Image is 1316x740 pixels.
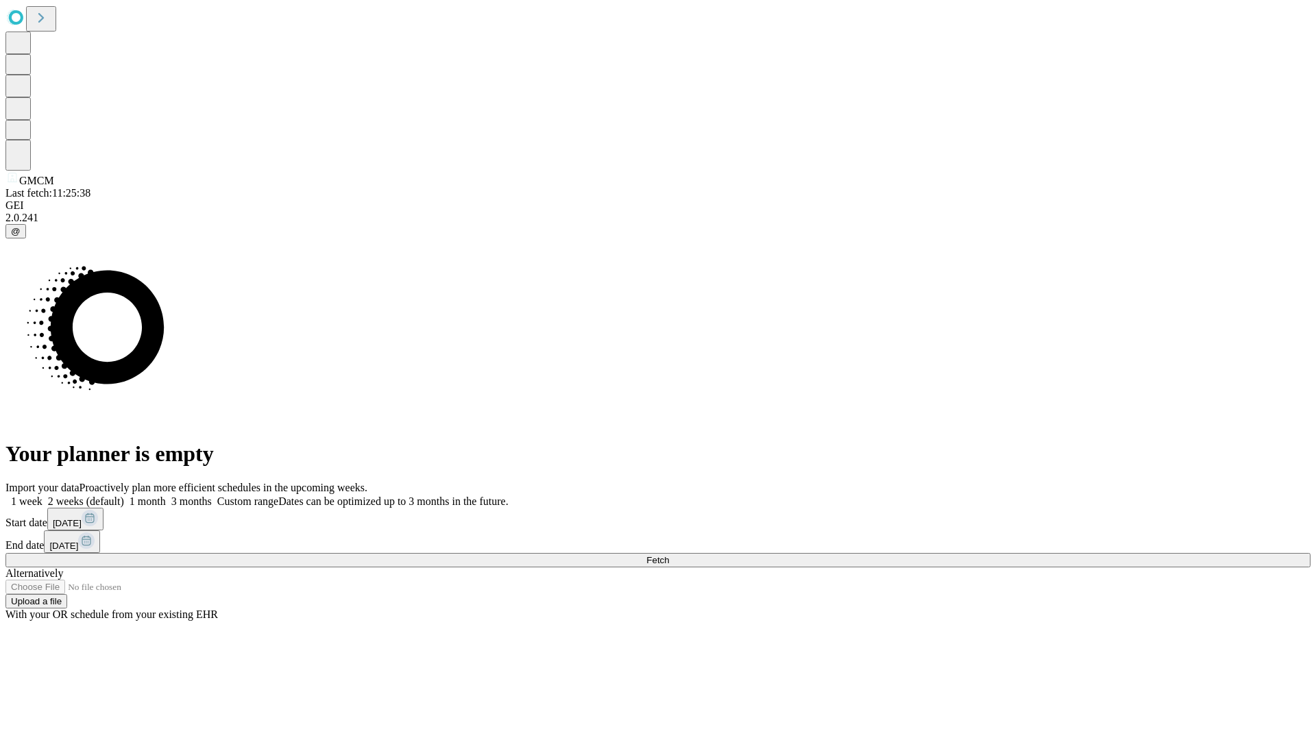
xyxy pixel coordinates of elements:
[5,482,80,493] span: Import your data
[5,594,67,608] button: Upload a file
[5,530,1311,553] div: End date
[5,199,1311,212] div: GEI
[171,495,212,507] span: 3 months
[48,495,124,507] span: 2 weeks (default)
[19,175,54,186] span: GMCM
[5,553,1311,567] button: Fetch
[11,226,21,236] span: @
[5,224,26,238] button: @
[47,508,103,530] button: [DATE]
[130,495,166,507] span: 1 month
[49,541,78,551] span: [DATE]
[5,508,1311,530] div: Start date
[646,555,669,565] span: Fetch
[5,608,218,620] span: With your OR schedule from your existing EHR
[5,212,1311,224] div: 2.0.241
[44,530,100,553] button: [DATE]
[217,495,278,507] span: Custom range
[11,495,42,507] span: 1 week
[80,482,367,493] span: Proactively plan more efficient schedules in the upcoming weeks.
[5,187,90,199] span: Last fetch: 11:25:38
[5,567,63,579] span: Alternatively
[278,495,508,507] span: Dates can be optimized up to 3 months in the future.
[5,441,1311,467] h1: Your planner is empty
[53,518,82,528] span: [DATE]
